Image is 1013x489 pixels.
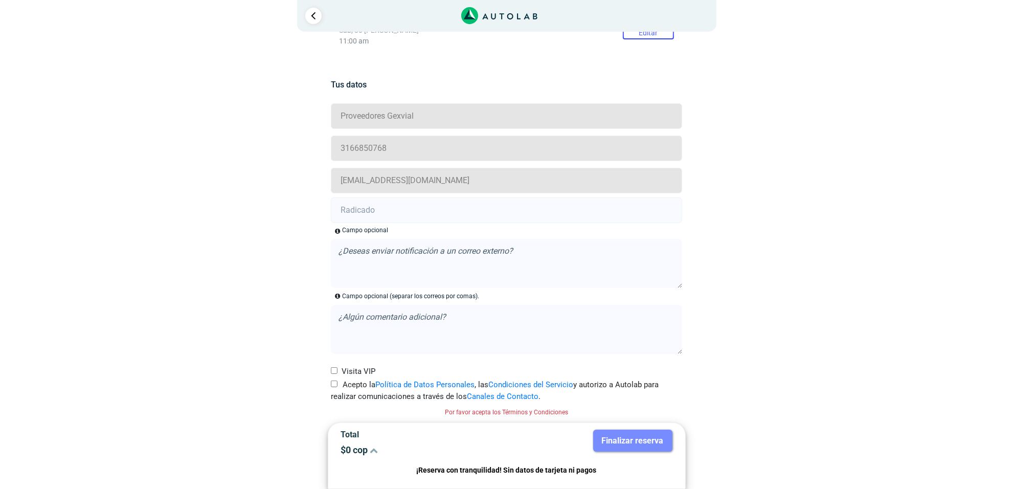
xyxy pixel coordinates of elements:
label: Acepto la , las y autorizo a Autolab para realizar comunicaciones a través de los . [331,379,682,402]
a: Ir al paso anterior [305,8,322,24]
button: Finalizar reserva [593,430,672,452]
input: Nombre y apellido [331,103,682,129]
input: Visita VIP [331,367,337,374]
div: Campo opcional [342,226,388,235]
input: Correo electrónico [331,168,682,193]
a: Canales de Contacto [467,392,538,401]
p: Total [341,430,499,439]
input: Acepto laPolítica de Datos Personales, lasCondiciones del Servicioy autorizo a Autolab para reali... [331,381,337,387]
p: 11:00 am [339,37,674,46]
a: Condiciones del Servicio [488,380,573,389]
input: Radicado [331,197,682,223]
small: Por favor acepta los Términos y Condiciones [445,409,568,416]
p: Campo opcional (separar los correos por comas). [342,292,479,301]
h5: Tus datos [331,80,682,90]
label: Visita VIP [331,366,375,377]
button: Editar [623,26,674,39]
a: Link al sitio de autolab [461,10,537,20]
input: Celular [331,136,682,161]
p: ¡Reserva con tranquilidad! Sin datos de tarjeta ni pagos [341,464,672,476]
p: $ 0 cop [341,444,499,455]
a: Política de Datos Personales [375,380,475,389]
